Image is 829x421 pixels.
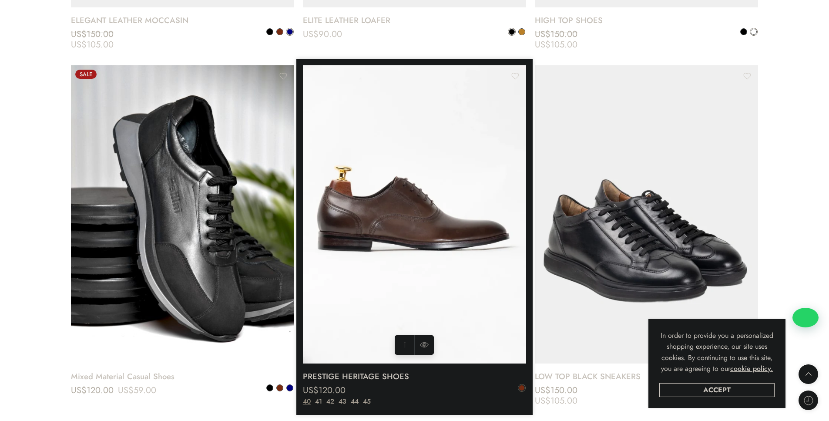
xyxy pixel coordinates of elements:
a: 41 [313,397,324,407]
a: White [750,28,758,36]
a: Navy [286,28,294,36]
span: US$ [535,28,550,40]
a: 40 [301,397,313,407]
span: US$ [535,394,550,407]
a: cookie policy. [730,363,773,374]
a: Black [740,28,748,36]
a: Camel [518,28,526,36]
bdi: 120.00 [71,384,114,397]
a: 45 [361,397,373,407]
bdi: 150.00 [71,28,114,40]
a: QUICK SHOP [414,335,434,355]
span: In order to provide you a personalized shopping experience, our site uses cookies. By continuing ... [661,330,773,374]
a: ELITE LEATHER LOAFER [303,12,526,29]
bdi: 90.00 [303,28,342,40]
a: LOW TOP BLACK SNEAKERS [535,368,758,385]
span: US$ [535,38,550,51]
a: Brown [518,384,526,392]
a: Black [266,384,274,392]
a: PRESTIGE HERITAGE SHOES [303,368,526,385]
a: HIGH TOP SHOES [535,12,758,29]
span: US$ [303,28,319,40]
a: Accept [659,383,775,397]
bdi: 105.00 [71,38,114,51]
bdi: 84.00 [303,394,342,407]
span: US$ [71,384,87,397]
span: US$ [303,384,319,397]
a: Navy [286,384,294,392]
bdi: 150.00 [535,28,577,40]
a: ELEGANT LEATHER MOCCASIN [71,12,294,29]
bdi: 105.00 [535,394,577,407]
a: Black [266,28,274,36]
a: Mixed Material Casual Shoes [71,368,294,385]
a: 44 [349,397,361,407]
bdi: 105.00 [535,38,577,51]
span: US$ [118,384,134,397]
span: US$ [71,38,87,51]
bdi: 120.00 [303,384,346,397]
span: US$ [535,384,550,397]
a: Select options for “PRESTIGE HERITAGE SHOES” [395,335,414,355]
a: 42 [324,397,336,407]
span: US$ [303,394,319,407]
a: Brown [276,384,284,392]
span: Sale [75,70,97,79]
a: Brown [276,28,284,36]
a: Black [508,28,516,36]
a: 43 [336,397,349,407]
span: US$ [71,28,87,40]
bdi: 150.00 [535,384,577,397]
bdi: 59.00 [118,384,156,397]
